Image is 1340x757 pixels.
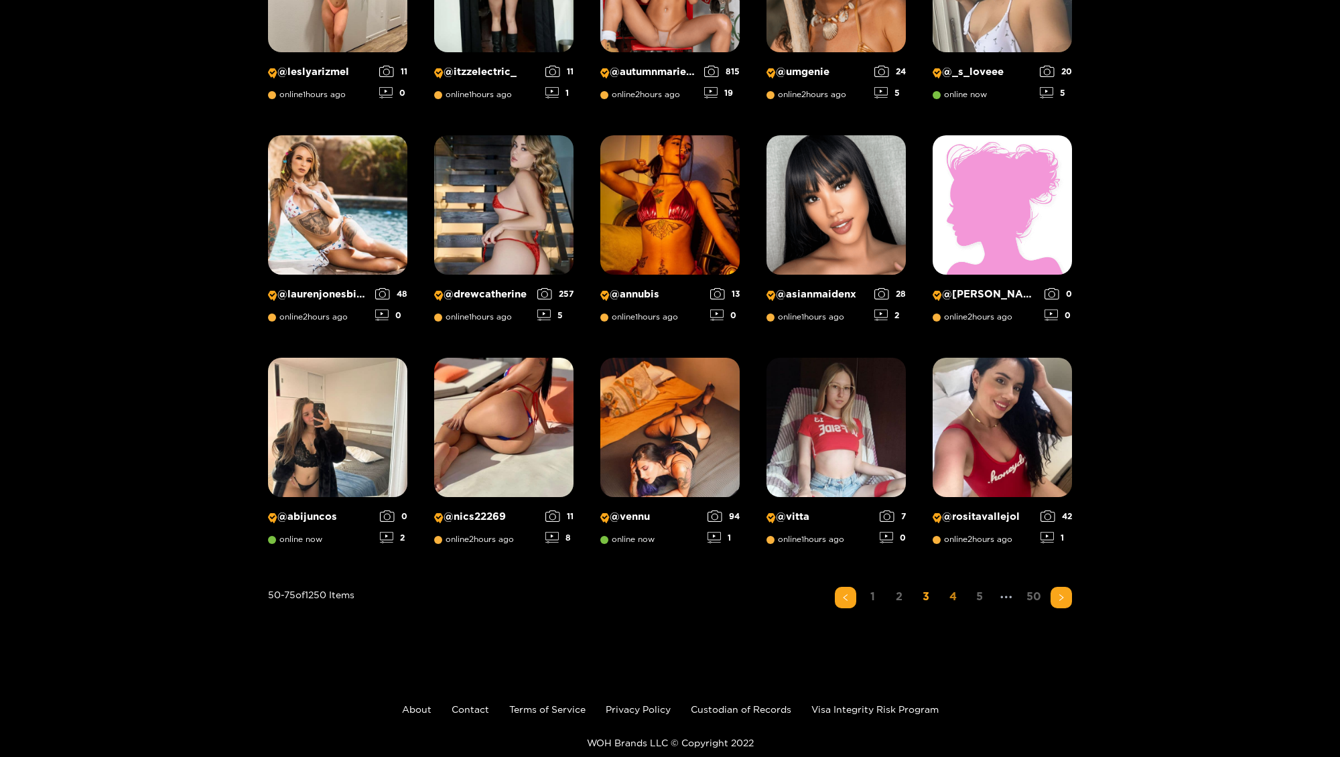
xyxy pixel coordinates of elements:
[766,135,906,331] a: Creator Profile Image: asianmaidenx@asianmaidenxonline1hours ago282
[434,312,512,322] span: online 1 hours ago
[766,90,846,99] span: online 2 hours ago
[379,87,407,98] div: 0
[600,135,740,331] a: Creator Profile Image: annubis@annubisonline1hours ago130
[380,510,407,522] div: 0
[942,587,963,606] a: 4
[1040,66,1072,77] div: 20
[766,510,873,523] p: @ vitta
[434,66,539,78] p: @ itzzelectric_
[268,358,407,553] a: Creator Profile Image: abijuncos@abijuncosonline now02
[1022,587,1045,608] li: 50
[600,358,740,553] a: Creator Profile Image: vennu@vennuonline now941
[915,587,937,606] a: 3
[1057,594,1065,602] span: right
[380,532,407,543] div: 2
[766,358,906,497] img: Creator Profile Image: vitta
[708,510,740,522] div: 94
[606,704,671,714] a: Privacy Policy
[434,135,574,331] a: Creator Profile Image: drewcatherine@drewcatherineonline1hours ago2575
[880,532,906,543] div: 0
[933,135,1072,275] img: Creator Profile Image: erika_knight_
[600,90,680,99] span: online 2 hours ago
[842,594,850,602] span: left
[268,90,346,99] span: online 1 hours ago
[375,288,407,299] div: 48
[1040,87,1072,98] div: 5
[268,135,407,331] a: Creator Profile Image: laurenjonesbitch@laurenjonesbitchonline2hours ago480
[1022,587,1045,606] a: 50
[933,135,1072,331] a: Creator Profile Image: erika_knight_@[PERSON_NAME]online2hours ago00
[600,135,740,275] img: Creator Profile Image: annubis
[268,66,373,78] p: @ leslyarizmel
[537,309,574,321] div: 5
[933,90,987,99] span: online now
[874,66,906,77] div: 24
[268,535,322,544] span: online now
[600,288,703,301] p: @ annubis
[766,135,906,275] img: Creator Profile Image: asianmaidenx
[766,66,868,78] p: @ umgenie
[888,587,910,606] a: 2
[268,587,354,662] div: 50 - 75 of 1250 items
[708,532,740,543] div: 1
[835,587,856,608] button: left
[600,358,740,497] img: Creator Profile Image: vennu
[537,288,574,299] div: 257
[268,312,348,322] span: online 2 hours ago
[268,358,407,497] img: Creator Profile Image: abijuncos
[268,510,373,523] p: @ abijuncos
[933,66,1033,78] p: @ _s_loveee
[268,135,407,275] img: Creator Profile Image: laurenjonesbitch
[402,704,431,714] a: About
[434,535,514,544] span: online 2 hours ago
[710,309,740,321] div: 0
[600,312,678,322] span: online 1 hours ago
[969,587,990,606] a: 5
[766,288,868,301] p: @ asianmaidenx
[874,288,906,299] div: 28
[434,358,574,553] a: Creator Profile Image: nics22269@nics22269online2hours ago118
[600,535,655,544] span: online now
[933,535,1012,544] span: online 2 hours ago
[1051,587,1072,608] button: right
[434,90,512,99] span: online 1 hours ago
[600,510,701,523] p: @ vennu
[915,587,937,608] li: 3
[434,510,539,523] p: @ nics22269
[434,358,574,497] img: Creator Profile Image: nics22269
[996,587,1017,608] li: Next 5 Pages
[933,510,1034,523] p: @ rositavallejol
[933,358,1072,497] img: Creator Profile Image: rositavallejol
[888,587,910,608] li: 2
[545,87,574,98] div: 1
[600,66,697,78] p: @ autumnmarie_xoxo
[710,288,740,299] div: 13
[942,587,963,608] li: 4
[880,510,906,522] div: 7
[835,587,856,608] li: Previous Page
[704,87,740,98] div: 19
[862,587,883,608] li: 1
[268,288,368,301] p: @ laurenjonesbitch
[545,532,574,543] div: 8
[375,309,407,321] div: 0
[379,66,407,77] div: 11
[1045,309,1072,321] div: 0
[1041,532,1072,543] div: 1
[933,312,1012,322] span: online 2 hours ago
[996,587,1017,608] span: •••
[766,358,906,553] a: Creator Profile Image: vitta@vittaonline1hours ago70
[509,704,586,714] a: Terms of Service
[933,288,1038,301] p: @ [PERSON_NAME]
[434,288,531,301] p: @ drewcatherine
[969,587,990,608] li: 5
[862,587,883,606] a: 1
[452,704,489,714] a: Contact
[766,312,844,322] span: online 1 hours ago
[933,358,1072,553] a: Creator Profile Image: rositavallejol@rositavallejolonline2hours ago421
[1051,587,1072,608] li: Next Page
[434,135,574,275] img: Creator Profile Image: drewcatherine
[766,535,844,544] span: online 1 hours ago
[545,510,574,522] div: 11
[691,704,791,714] a: Custodian of Records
